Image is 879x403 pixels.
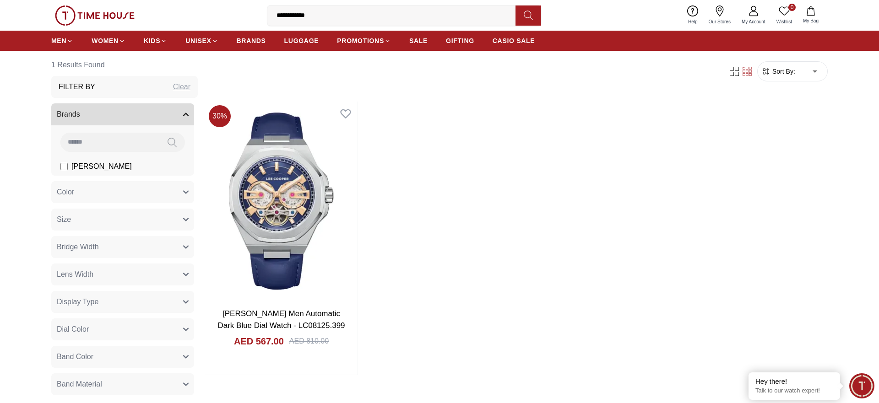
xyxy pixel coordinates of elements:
[57,351,93,362] span: Band Color
[59,81,95,92] h3: Filter By
[51,263,194,285] button: Lens Width
[799,17,822,24] span: My Bag
[185,36,211,45] span: UNISEX
[51,32,73,49] a: MEN
[798,5,824,26] button: My Bag
[55,5,135,26] img: ...
[683,4,703,27] a: Help
[57,214,71,225] span: Size
[337,36,384,45] span: PROMOTIONS
[755,387,833,395] p: Talk to our watch expert!
[738,18,769,25] span: My Account
[92,32,125,49] a: WOMEN
[493,32,535,49] a: CASIO SALE
[237,36,266,45] span: BRANDS
[217,309,345,330] a: [PERSON_NAME] Men Automatic Dark Blue Dial Watch - LC08125.399
[173,81,190,92] div: Clear
[57,269,93,280] span: Lens Width
[337,32,391,49] a: PROMOTIONS
[51,318,194,340] button: Dial Color
[57,109,80,120] span: Brands
[51,54,198,76] h6: 1 Results Found
[446,36,474,45] span: GIFTING
[703,4,736,27] a: Our Stores
[849,373,874,398] div: Chat Widget
[144,36,160,45] span: KIDS
[289,336,329,347] div: AED 810.00
[57,379,102,390] span: Band Material
[51,291,194,313] button: Display Type
[205,102,358,301] img: LEE COOPER Men Automatic Dark Blue Dial Watch - LC08125.399
[770,67,795,76] span: Sort By:
[773,18,796,25] span: Wishlist
[51,103,194,125] button: Brands
[771,4,798,27] a: 0Wishlist
[684,18,701,25] span: Help
[761,67,795,76] button: Sort By:
[446,32,474,49] a: GIFTING
[51,209,194,231] button: Size
[237,32,266,49] a: BRANDS
[493,36,535,45] span: CASIO SALE
[57,242,99,253] span: Bridge Width
[209,105,231,127] span: 30 %
[705,18,734,25] span: Our Stores
[60,163,68,170] input: [PERSON_NAME]
[284,36,319,45] span: LUGGAGE
[788,4,796,11] span: 0
[71,161,132,172] span: [PERSON_NAME]
[51,236,194,258] button: Bridge Width
[57,187,74,198] span: Color
[144,32,167,49] a: KIDS
[51,181,194,203] button: Color
[409,32,428,49] a: SALE
[57,296,98,307] span: Display Type
[51,36,66,45] span: MEN
[755,377,833,386] div: Hey there!
[234,335,284,348] h4: AED 567.00
[284,32,319,49] a: LUGGAGE
[51,346,194,368] button: Band Color
[92,36,119,45] span: WOMEN
[185,32,218,49] a: UNISEX
[409,36,428,45] span: SALE
[51,373,194,395] button: Band Material
[57,324,89,335] span: Dial Color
